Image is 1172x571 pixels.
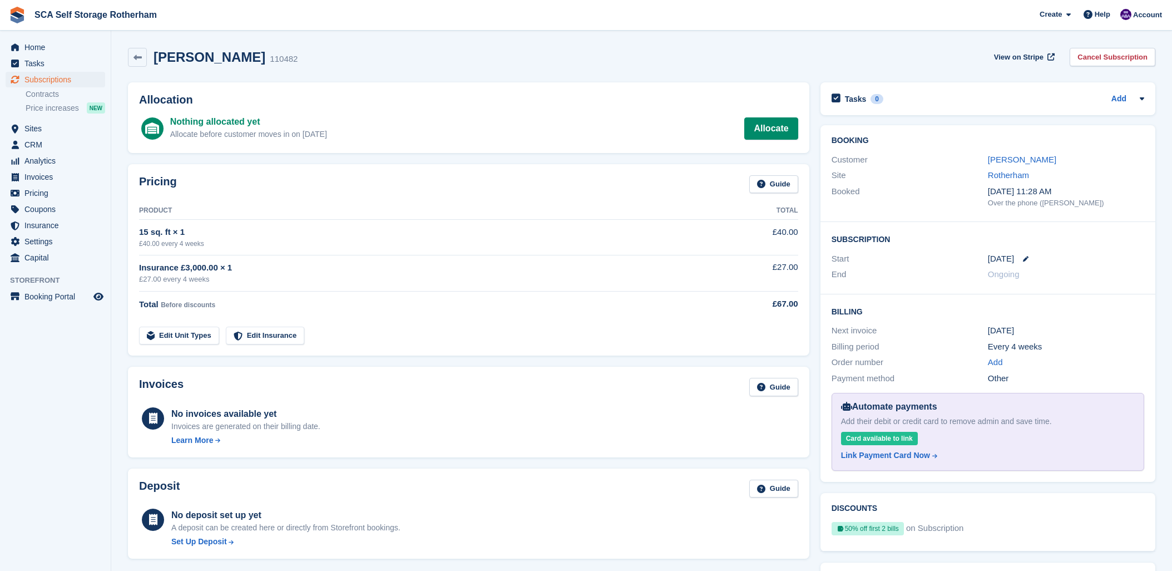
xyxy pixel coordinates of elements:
[161,301,215,309] span: Before discounts
[24,218,91,233] span: Insurance
[988,341,1144,353] div: Every 4 weeks
[988,372,1144,385] div: Other
[6,185,105,201] a: menu
[30,6,161,24] a: SCA Self Storage Rotherham
[24,40,91,55] span: Home
[841,400,1135,414] div: Automate payments
[988,185,1144,198] div: [DATE] 11:28 AM
[832,169,988,182] div: Site
[749,175,798,194] a: Guide
[171,536,400,548] a: Set Up Deposit
[139,226,710,239] div: 15 sq. ft × 1
[24,201,91,217] span: Coupons
[988,253,1014,265] time: 2025-09-30 00:00:00 UTC
[1111,93,1126,106] a: Add
[6,121,105,136] a: menu
[1040,9,1062,20] span: Create
[26,102,105,114] a: Price increases NEW
[24,185,91,201] span: Pricing
[832,372,988,385] div: Payment method
[871,94,883,104] div: 0
[990,48,1057,66] a: View on Stripe
[749,480,798,498] a: Guide
[832,154,988,166] div: Customer
[6,56,105,71] a: menu
[6,201,105,217] a: menu
[832,341,988,353] div: Billing period
[710,202,798,220] th: Total
[24,289,91,304] span: Booking Portal
[170,115,327,129] div: Nothing allocated yet
[841,432,918,445] div: Card available to link
[139,299,159,309] span: Total
[226,327,305,345] a: Edit Insurance
[988,170,1029,180] a: Rotherham
[24,56,91,71] span: Tasks
[24,153,91,169] span: Analytics
[1120,9,1131,20] img: Kelly Neesham
[841,416,1135,427] div: Add their debit or credit card to remove admin and save time.
[6,169,105,185] a: menu
[139,175,177,194] h2: Pricing
[832,185,988,209] div: Booked
[6,234,105,249] a: menu
[92,290,105,303] a: Preview store
[6,72,105,87] a: menu
[6,250,105,265] a: menu
[24,121,91,136] span: Sites
[139,202,710,220] th: Product
[832,306,1144,317] h2: Billing
[139,262,710,274] div: Insurance £3,000.00 × 1
[139,378,184,396] h2: Invoices
[9,7,26,23] img: stora-icon-8386f47178a22dfd0bd8f6a31ec36ba5ce8667c1dd55bd0f319d3a0aa187defe.svg
[1070,48,1155,66] a: Cancel Subscription
[24,234,91,249] span: Settings
[154,50,265,65] h2: [PERSON_NAME]
[139,274,710,285] div: £27.00 every 4 weeks
[832,356,988,369] div: Order number
[841,450,930,461] div: Link Payment Card Now
[845,94,867,104] h2: Tasks
[1095,9,1110,20] span: Help
[832,324,988,337] div: Next invoice
[988,269,1020,279] span: Ongoing
[841,450,1130,461] a: Link Payment Card Now
[171,536,227,548] div: Set Up Deposit
[994,52,1044,63] span: View on Stripe
[24,72,91,87] span: Subscriptions
[171,435,213,446] div: Learn More
[171,522,400,534] p: A deposit can be created here or directly from Storefront bookings.
[710,298,798,311] div: £67.00
[832,268,988,281] div: End
[832,233,1144,244] h2: Subscription
[832,253,988,265] div: Start
[988,155,1056,164] a: [PERSON_NAME]
[744,117,798,140] a: Allocate
[139,480,180,498] h2: Deposit
[6,40,105,55] a: menu
[6,137,105,152] a: menu
[139,327,219,345] a: Edit Unit Types
[170,129,327,140] div: Allocate before customer moves in on [DATE]
[139,239,710,249] div: £40.00 every 4 weeks
[171,509,400,522] div: No deposit set up yet
[710,220,798,255] td: £40.00
[6,153,105,169] a: menu
[749,378,798,396] a: Guide
[832,136,1144,145] h2: Booking
[270,53,298,66] div: 110482
[988,324,1144,337] div: [DATE]
[6,218,105,233] a: menu
[6,289,105,304] a: menu
[171,435,320,446] a: Learn More
[171,407,320,421] div: No invoices available yet
[832,522,904,535] div: 50% off first 2 bills
[832,504,1144,513] h2: Discounts
[26,89,105,100] a: Contracts
[24,169,91,185] span: Invoices
[87,102,105,114] div: NEW
[906,522,963,540] span: on Subscription
[10,275,111,286] span: Storefront
[171,421,320,432] div: Invoices are generated on their billing date.
[139,93,798,106] h2: Allocation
